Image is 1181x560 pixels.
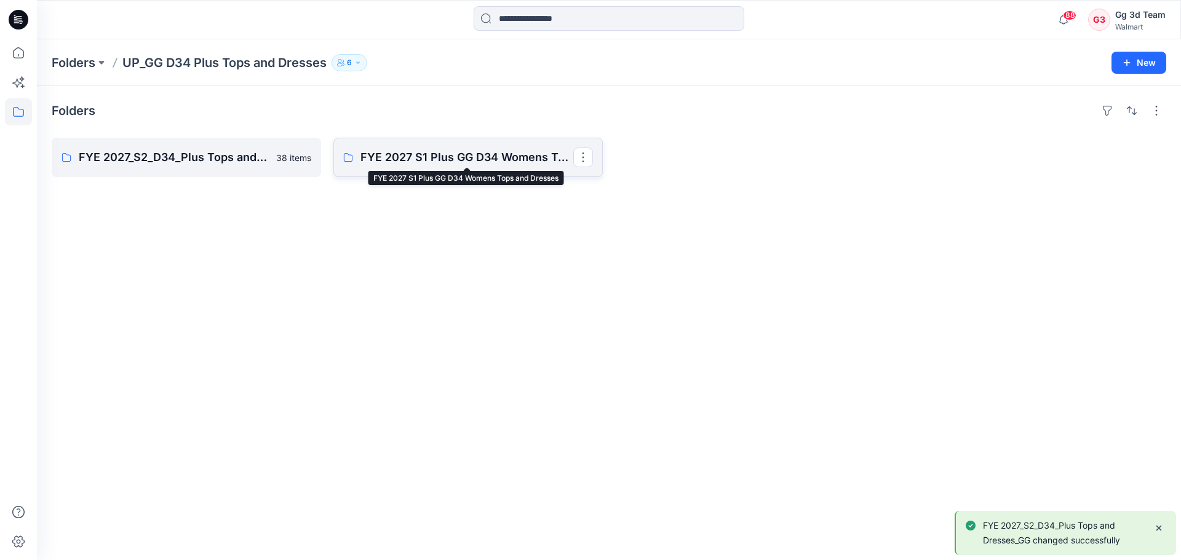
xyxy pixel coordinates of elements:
[1088,9,1110,31] div: G3
[276,151,311,164] p: 38 items
[52,138,321,177] a: FYE 2027_S2_D34_Plus Tops and Dresses_GG38 items
[332,54,367,71] button: 6
[1115,22,1166,31] div: Walmart
[983,518,1144,548] p: FYE 2027_S2_D34_Plus Tops and Dresses_GG changed successfully
[333,138,603,177] a: FYE 2027 S1 Plus GG D34 Womens Tops and Dresses
[122,54,327,71] p: UP_GG D34 Plus Tops and Dresses
[79,149,269,166] p: FYE 2027_S2_D34_Plus Tops and Dresses_GG
[52,103,95,118] h4: Folders
[1111,52,1166,74] button: New
[950,506,1181,560] div: Notifications-bottom-right
[360,149,573,166] p: FYE 2027 S1 Plus GG D34 Womens Tops and Dresses
[347,56,352,69] p: 6
[1063,10,1076,20] span: 88
[1115,7,1166,22] div: Gg 3d Team
[52,54,95,71] a: Folders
